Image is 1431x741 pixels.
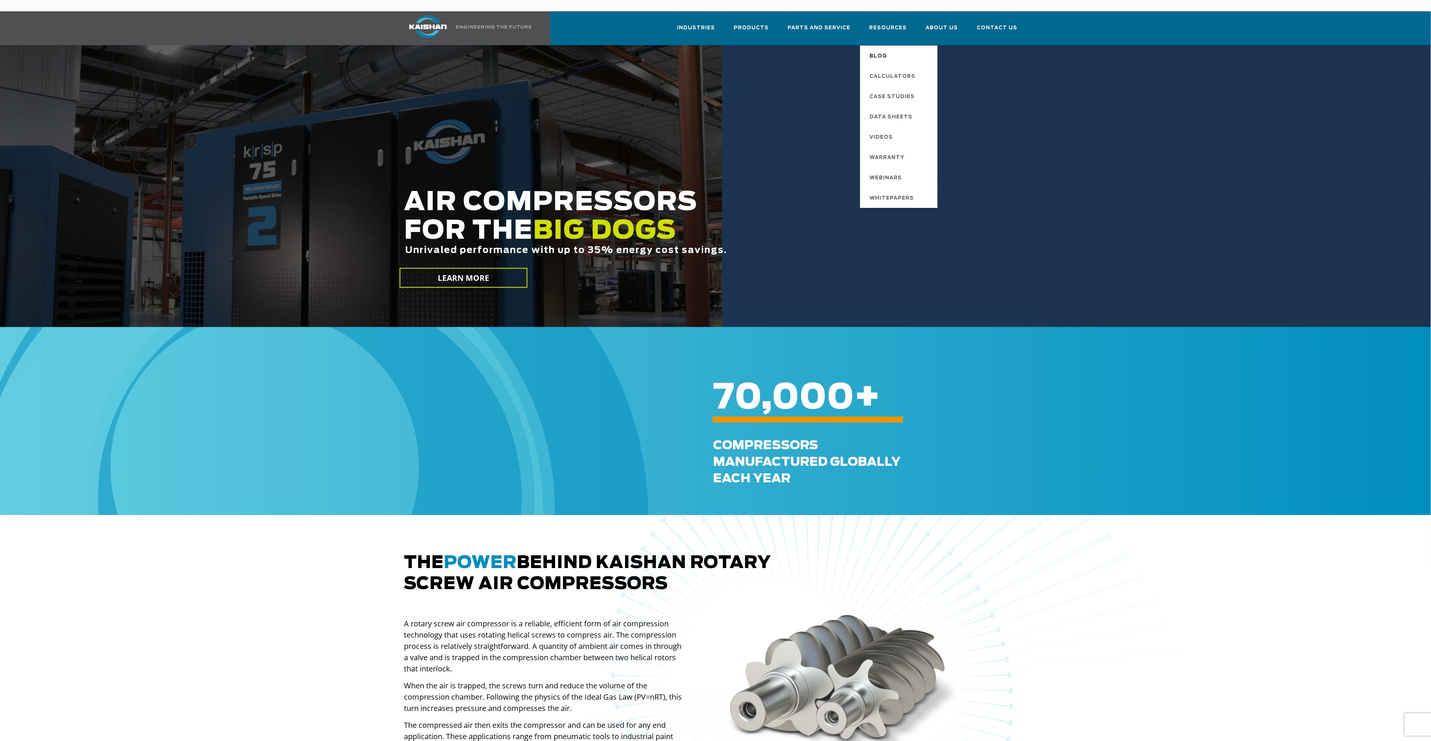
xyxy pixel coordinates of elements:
[713,393,1373,403] h6: +
[870,50,888,63] span: Blog
[400,15,456,38] img: kaishan logo
[870,152,905,164] span: Warranty
[404,680,686,714] p: When the air is trapped, the screws turn and reduce the volume of the compression chamber. Follow...
[788,24,851,32] span: Parts and Service
[456,25,531,29] img: Engineering the future
[862,167,938,188] a: Webinars
[862,86,938,106] a: Case Studies
[404,553,1027,595] h2: The behind Kaishan rotary screw air compressors
[870,91,915,103] span: Case Studies
[734,24,769,32] span: Products
[533,218,677,244] span: BIG DOGS
[870,192,914,205] span: Whitepapers
[399,268,527,288] a: LEARN MORE
[713,381,854,415] span: 70,000
[862,147,938,167] a: Warranty
[713,437,1400,487] div: Compressors Manufactured GLOBALLY each Year
[677,24,715,32] span: Industries
[404,618,686,674] p: A rotary screw air compressor is a reliable, efficient form of air compression technology that us...
[862,188,938,208] a: Whitepapers
[870,172,902,185] span: Webinars
[870,70,916,83] span: Calculators
[862,45,938,66] a: Blog
[862,66,938,86] a: Calculators
[870,18,907,44] a: Resources
[788,18,851,44] a: Parts and Service
[926,18,958,44] a: About Us
[404,188,922,279] h2: AIR COMPRESSORS FOR THE
[977,18,1018,44] a: Contact Us
[870,24,907,32] span: Resources
[405,246,727,255] span: Unrivaled performance with up to 35% energy cost savings.
[677,18,715,44] a: Industries
[862,127,938,147] a: Videos
[926,24,958,32] span: About Us
[862,106,938,127] a: Data Sheets
[870,111,913,124] span: Data Sheets
[977,24,1018,32] span: Contact Us
[870,131,893,144] span: Videos
[437,273,489,283] span: LEARN MORE
[734,18,769,44] a: Products
[400,11,533,45] a: Kaishan USA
